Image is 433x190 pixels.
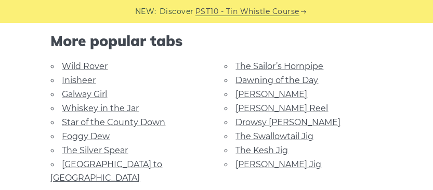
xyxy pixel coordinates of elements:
[236,145,288,155] a: The Kesh Jig
[236,117,341,127] a: Drowsy [PERSON_NAME]
[236,159,322,169] a: [PERSON_NAME] Jig
[62,89,108,99] a: Galway Girl
[236,89,308,99] a: [PERSON_NAME]
[236,103,329,113] a: [PERSON_NAME] Reel
[160,6,194,18] span: Discover
[62,131,110,141] a: Foggy Dew
[135,6,156,18] span: NEW:
[62,75,96,85] a: Inisheer
[195,6,299,18] a: PST10 - Tin Whistle Course
[51,159,163,183] a: [GEOGRAPHIC_DATA] to [GEOGRAPHIC_DATA]
[236,131,314,141] a: The Swallowtail Jig
[62,103,139,113] a: Whiskey in the Jar
[236,75,319,85] a: Dawning of the Day
[236,61,324,71] a: The Sailor’s Hornpipe
[51,32,383,50] span: More popular tabs
[62,61,108,71] a: Wild Rover
[62,117,166,127] a: Star of the County Down
[62,145,128,155] a: The Silver Spear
